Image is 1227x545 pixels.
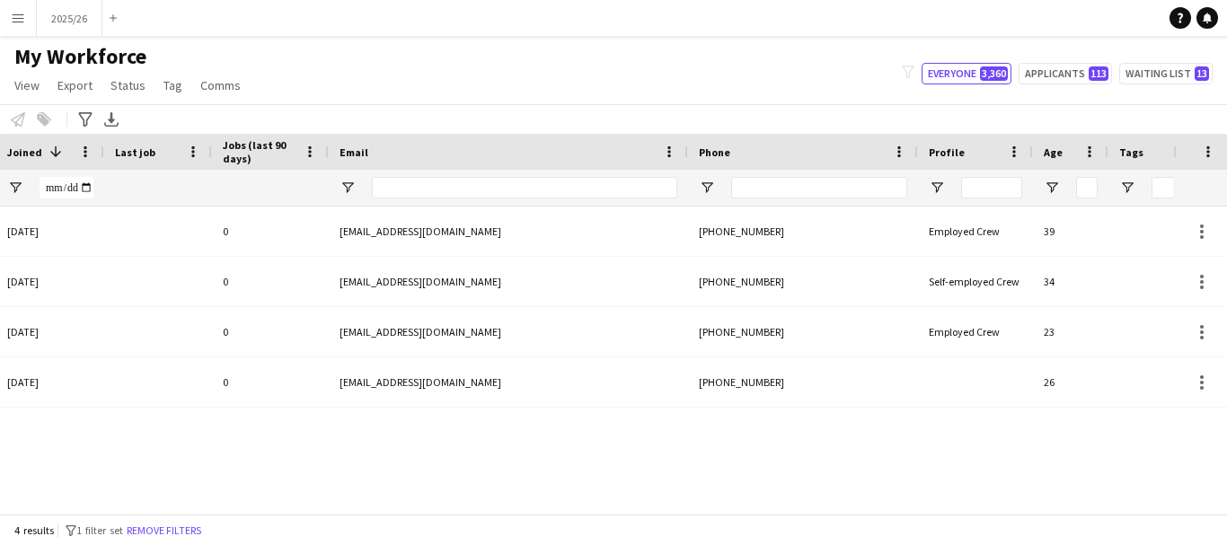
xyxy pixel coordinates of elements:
button: Open Filter Menu [7,180,23,196]
input: Joined Filter Input [40,177,93,198]
div: [PHONE_NUMBER] [688,357,918,407]
span: Age [1044,145,1063,159]
input: Age Filter Input [1076,177,1098,198]
div: [EMAIL_ADDRESS][DOMAIN_NAME] [329,207,688,256]
div: [EMAIL_ADDRESS][DOMAIN_NAME] [329,307,688,356]
span: Profile [929,145,965,159]
button: Open Filter Menu [1119,180,1135,196]
app-action-btn: Export XLSX [101,109,122,130]
div: [EMAIL_ADDRESS][DOMAIN_NAME] [329,257,688,306]
button: Open Filter Menu [1044,180,1060,196]
button: Open Filter Menu [340,180,356,196]
div: 23 [1033,307,1108,356]
div: Self-employed Crew [918,257,1033,306]
div: 0 [212,207,329,256]
button: Waiting list13 [1119,63,1213,84]
input: Profile Filter Input [961,177,1022,198]
span: Joined [7,145,42,159]
button: 2025/26 [37,1,102,36]
span: 113 [1089,66,1108,81]
app-action-btn: Advanced filters [75,109,96,130]
div: [PHONE_NUMBER] [688,257,918,306]
button: Applicants113 [1019,63,1112,84]
span: Comms [200,77,241,93]
span: 3,360 [980,66,1008,81]
button: Remove filters [123,521,205,541]
input: Email Filter Input [372,177,677,198]
span: 13 [1195,66,1209,81]
div: 0 [212,357,329,407]
span: Jobs (last 90 days) [223,138,296,165]
a: View [7,74,47,97]
span: View [14,77,40,93]
div: Employed Crew [918,307,1033,356]
div: [EMAIL_ADDRESS][DOMAIN_NAME] [329,357,688,407]
span: Tags [1119,145,1143,159]
div: 39 [1033,207,1108,256]
span: 1 filter set [76,523,123,537]
div: 34 [1033,257,1108,306]
div: Employed Crew [918,207,1033,256]
div: 0 [212,257,329,306]
span: My Workforce [14,43,146,70]
button: Open Filter Menu [699,180,715,196]
a: Comms [193,74,248,97]
button: Open Filter Menu [929,180,945,196]
span: Last job [115,145,155,159]
a: Tag [156,74,190,97]
span: Export [57,77,93,93]
a: Status [103,74,153,97]
div: 26 [1033,357,1108,407]
button: Everyone3,360 [922,63,1011,84]
span: Tag [163,77,182,93]
input: Phone Filter Input [731,177,907,198]
span: Email [340,145,368,159]
span: Status [110,77,146,93]
a: Export [50,74,100,97]
div: [PHONE_NUMBER] [688,207,918,256]
div: [PHONE_NUMBER] [688,307,918,356]
span: Phone [699,145,730,159]
div: 0 [212,307,329,356]
input: Tags Filter Input [1152,177,1205,198]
